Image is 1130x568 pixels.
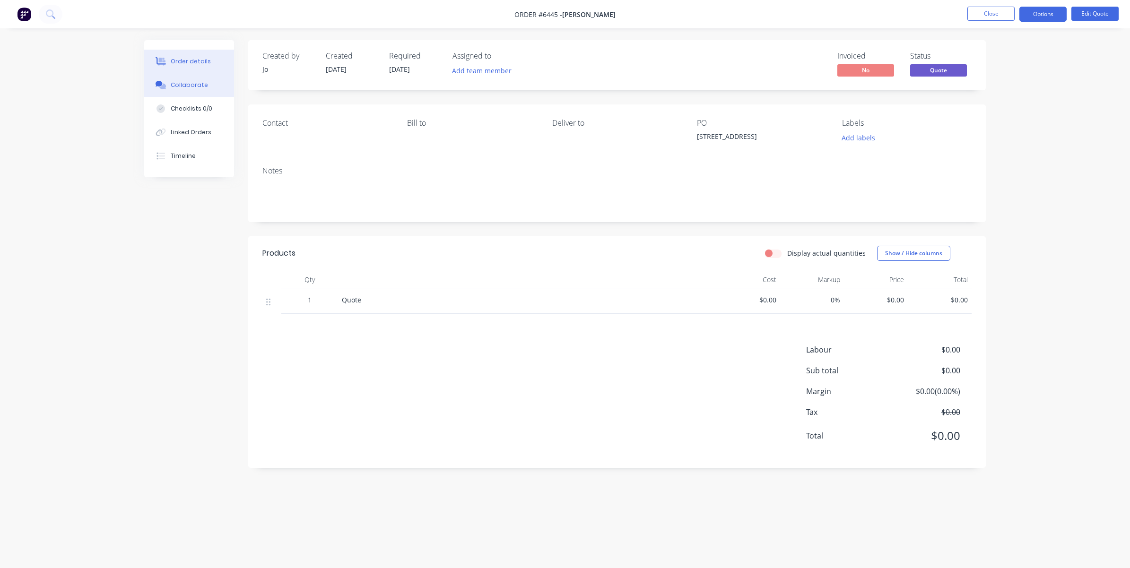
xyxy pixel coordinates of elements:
div: Required [389,52,441,60]
div: Markup [780,270,844,289]
div: Checklists 0/0 [171,104,212,113]
button: Collaborate [144,73,234,97]
span: 1 [308,295,312,305]
span: [DATE] [389,65,410,74]
span: Labour [806,344,890,355]
span: Tax [806,406,890,418]
button: Show / Hide columns [877,246,950,261]
button: Order details [144,50,234,73]
div: Qty [281,270,338,289]
button: Add team member [452,64,517,77]
span: $0.00 [848,295,904,305]
div: Created [326,52,378,60]
span: $0.00 [912,295,968,305]
button: Add labels [836,131,880,144]
span: Sub total [806,365,890,376]
div: Order details [171,57,211,66]
button: Close [967,7,1015,21]
button: Timeline [144,144,234,168]
span: Total [806,430,890,441]
span: 0% [784,295,840,305]
span: $0.00 [890,427,960,444]
span: $0.00 [890,406,960,418]
div: Contact [262,119,392,128]
span: [DATE] [326,65,347,74]
label: Display actual quantities [787,248,866,258]
span: Quote [342,295,361,304]
span: $0.00 [890,365,960,376]
span: [PERSON_NAME] [562,10,616,19]
div: Products [262,248,296,259]
div: Collaborate [171,81,208,89]
div: Total [908,270,972,289]
span: Quote [910,64,967,76]
button: Linked Orders [144,120,234,144]
button: Checklists 0/0 [144,97,234,120]
button: Edit Quote [1071,7,1119,21]
div: Invoiced [837,52,899,60]
div: [STREET_ADDRESS] [697,131,815,145]
div: Labels [842,119,972,128]
div: Cost [716,270,780,289]
div: Price [844,270,908,289]
div: Bill to [407,119,537,128]
div: PO [697,119,826,128]
div: Notes [262,166,972,175]
div: Status [910,52,972,60]
button: Add team member [447,64,517,77]
span: Order #6445 - [514,10,562,19]
span: Margin [806,386,890,397]
span: $0.00 [720,295,776,305]
span: $0.00 ( 0.00 %) [890,386,960,397]
div: Timeline [171,152,196,160]
img: Factory [17,7,31,21]
button: Quote [910,64,967,78]
div: Assigned to [452,52,547,60]
span: $0.00 [890,344,960,355]
button: Options [1019,7,1067,22]
span: No [837,64,894,76]
div: Deliver to [552,119,682,128]
div: Jo [262,64,314,74]
div: Linked Orders [171,128,211,137]
div: Created by [262,52,314,60]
